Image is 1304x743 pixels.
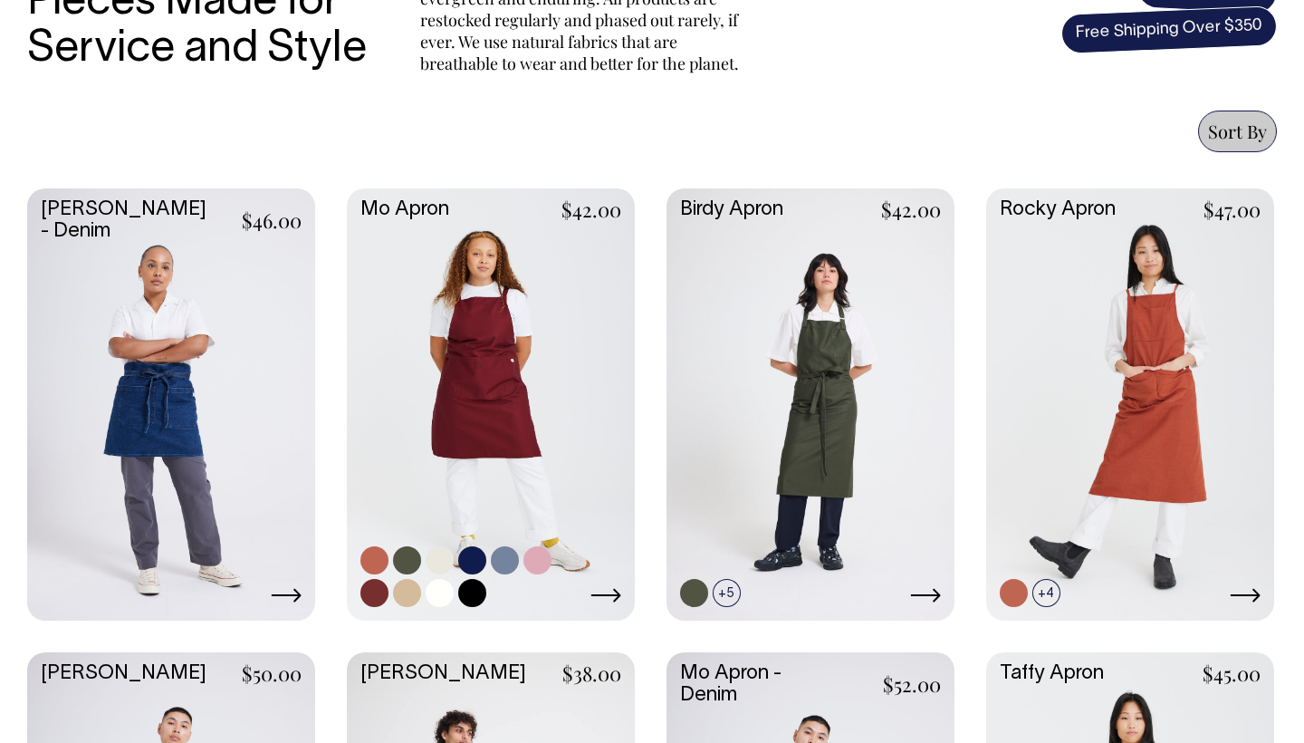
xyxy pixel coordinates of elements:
span: +4 [1032,579,1060,607]
span: +5 [713,579,741,607]
span: Sort By [1208,119,1267,143]
span: Free Shipping Over $350 [1060,5,1278,54]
